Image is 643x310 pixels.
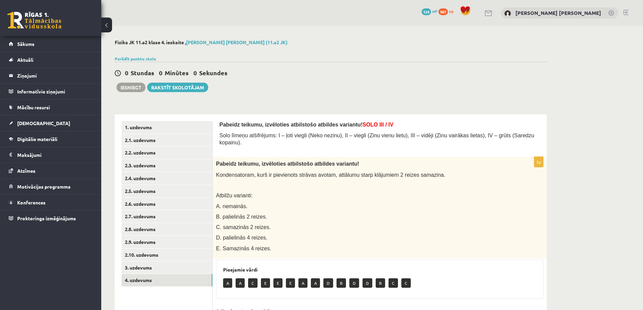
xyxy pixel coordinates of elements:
[122,159,212,172] a: 2.3. uzdevums
[438,8,457,14] a: 987 xp
[216,214,267,220] span: B. palielinās 2 reizes.
[422,8,437,14] a: 124 mP
[17,120,70,126] span: [DEMOGRAPHIC_DATA]
[219,122,394,128] span: Pabeidz teikumu, izvēloties atbilstošo atbildes variantu!
[147,83,208,92] a: Rakstīt skolotājam
[438,8,448,15] span: 987
[165,69,189,77] span: Minūtes
[122,223,212,235] a: 2.8. uzdevums
[216,203,247,209] span: A. nemainās.
[199,69,227,77] span: Sekundes
[9,52,93,67] a: Aktuāli
[216,224,271,230] span: C. samazinās 2 reizes.
[17,147,93,163] legend: Maksājumi
[286,278,295,288] p: E
[337,278,346,288] p: B
[193,69,197,77] span: 0
[186,39,288,45] a: [PERSON_NAME] [PERSON_NAME] (11.a2 JK)
[248,278,258,288] p: C
[17,41,34,47] span: Sākums
[9,36,93,52] a: Sākums
[9,84,93,99] a: Informatīvie ziņojumi
[323,278,333,288] p: D
[122,172,212,185] a: 2.4. uzdevums
[122,274,212,286] a: 4. uzdevums
[17,168,35,174] span: Atzīmes
[389,278,398,288] p: C
[122,185,212,197] a: 2.5. uzdevums
[122,198,212,210] a: 2.6. uzdevums
[311,278,320,288] p: A
[17,199,46,205] span: Konferences
[216,161,359,167] span: Pabeidz teikumu, izvēloties atbilstošo atbildes variantu!
[7,12,61,29] a: Rīgas 1. Tālmācības vidusskola
[116,83,145,92] button: Iesniegt
[216,246,271,251] span: E. Samazinās 4 reizes.
[17,136,57,142] span: Digitālie materiāli
[261,278,270,288] p: E
[349,278,359,288] p: D
[504,10,511,17] img: Juris Eduards Pleikšnis
[534,157,543,167] p: 5p
[9,195,93,210] a: Konferences
[401,278,411,288] p: C
[122,261,212,274] a: 3. uzdevums
[298,278,307,288] p: A
[9,163,93,178] a: Atzīmes
[223,278,232,288] p: A
[9,179,93,194] a: Motivācijas programma
[9,147,93,163] a: Maksājumi
[449,8,453,14] span: xp
[17,84,93,99] legend: Informatīvie ziņojumi
[216,172,445,178] span: Kondensatoram, kurš ir pievienots strāvas avotam, attālumu starp klājumiem 2 reizes samazina.
[363,122,394,128] span: SOLO III / IV
[223,267,536,273] h3: Pieejamie vārdi
[122,146,212,159] a: 2.2. uzdevums
[216,193,253,198] span: Atbilžu varianti:
[17,215,76,221] span: Proktoringa izmēģinājums
[422,8,431,15] span: 124
[219,133,534,145] span: Solo līmeņu atšifrējums: I – ļoti viegli (Neko nezinu), II – viegli (Zinu vienu lietu), III – vid...
[159,69,162,77] span: 0
[17,68,93,83] legend: Ziņojumi
[125,69,128,77] span: 0
[17,104,50,110] span: Mācību resursi
[363,278,372,288] p: D
[273,278,283,288] p: E
[122,121,212,134] a: 1. uzdevums
[115,39,547,45] h2: Fizika JK 11.a2 klase 4. ieskaite ,
[236,278,245,288] p: A
[9,210,93,226] a: Proktoringa izmēģinājums
[17,184,71,190] span: Motivācijas programma
[122,134,212,146] a: 2.1. uzdevums
[9,131,93,147] a: Digitālie materiāli
[122,236,212,248] a: 2.9. uzdevums
[9,115,93,131] a: [DEMOGRAPHIC_DATA]
[216,235,267,241] span: D. palielinās 4 reizes.
[115,56,156,61] a: Parādīt punktu skalu
[376,278,385,288] p: B
[131,69,154,77] span: Stundas
[432,8,437,14] span: mP
[122,249,212,261] a: 2.10. uzdevums
[9,100,93,115] a: Mācību resursi
[122,210,212,223] a: 2.7. uzdevums
[17,57,33,63] span: Aktuāli
[515,9,601,16] a: [PERSON_NAME] [PERSON_NAME]
[9,68,93,83] a: Ziņojumi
